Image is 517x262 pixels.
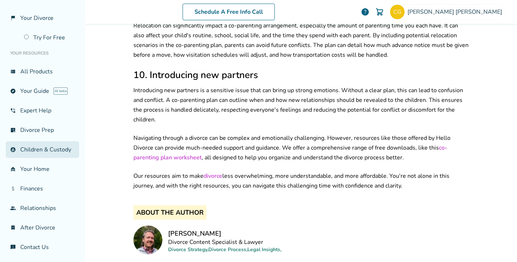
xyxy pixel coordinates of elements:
a: help [361,8,369,16]
a: Try For Free [20,29,79,46]
a: divorce [204,172,222,180]
span: explore [10,88,16,94]
p: Introducing new partners is a sensitive issue that can bring up strong emotions. Without a clear ... [133,86,469,125]
a: account_childChildren & Custody [6,141,79,158]
a: phone_in_talkExpert Help [6,102,79,119]
span: group [10,205,16,211]
span: view_list [10,69,16,74]
a: list_alt_checkDivorce Prep [6,122,79,138]
h4: [PERSON_NAME] [168,229,281,238]
a: attach_moneyFinances [6,180,79,197]
a: Schedule A Free Info Call [183,4,275,20]
a: bookmark_checkAfter Divorce [6,219,79,236]
span: flag_2 [10,15,16,21]
span: account_child [10,147,16,153]
span: Divorce Process , [208,246,247,253]
span: Your Divorce [20,14,54,22]
a: exploreYour GuideAI beta [6,83,79,99]
img: Cart [375,8,384,16]
span: Divorce Strategy , [168,246,208,253]
span: phone_in_talk [10,108,16,113]
h2: 10. Introducing new partners [133,69,469,81]
span: bookmark_check [10,225,16,231]
span: attach_money [10,186,16,192]
p: Our resources aim to make less overwhelming, more understandable, and more affordable. You're not... [133,171,469,191]
p: Divorce Content Specialist & Lawyer [168,238,281,246]
span: About the Author [133,205,206,220]
span: Legal Insights , [247,246,281,253]
span: [PERSON_NAME] [PERSON_NAME] [407,8,505,16]
a: groupRelationships [6,200,79,216]
a: chat_infoContact Us [6,239,79,255]
img: cewigginton@yahoo.com [390,5,405,19]
li: Your Resources [6,46,79,60]
iframe: Chat Widget [481,227,517,262]
span: garage_home [10,166,16,172]
p: Relocation can significantly impact a co-parenting arrangement, especially the amount of parentin... [133,21,469,60]
a: flag_2Your Divorce [6,10,79,26]
span: list_alt_check [10,127,16,133]
a: co-parenting plan worksheet [133,144,447,162]
span: chat_info [10,244,16,250]
span: AI beta [54,87,68,95]
a: garage_homeYour Home [6,161,79,177]
p: Navigating through a divorce can be complex and emotionally challenging. However, resources like ... [133,133,469,163]
a: view_listAll Products [6,63,79,80]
